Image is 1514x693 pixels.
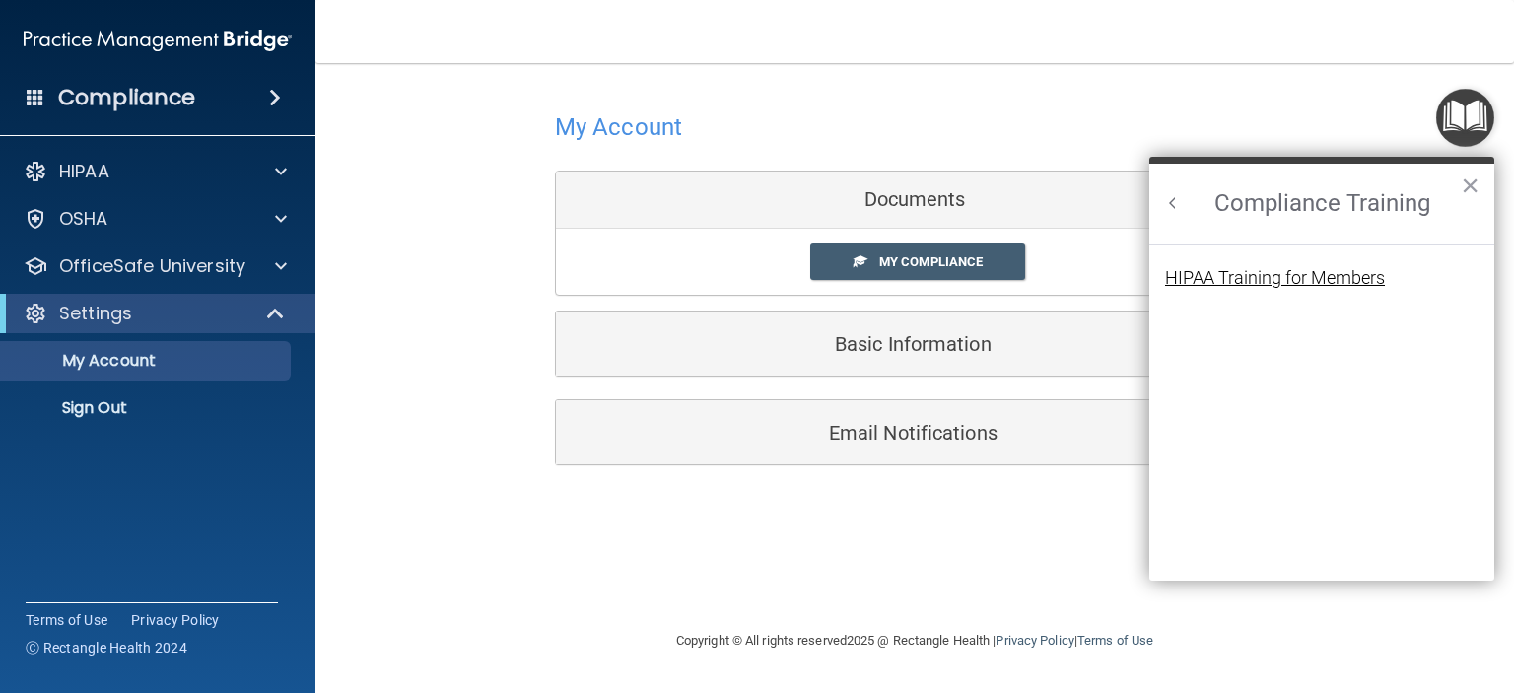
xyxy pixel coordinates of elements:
p: Settings [59,302,132,325]
button: HIPAA Training for Members [1165,269,1385,287]
a: Settings [24,302,286,325]
p: OfficeSafe University [59,254,245,278]
a: Basic Information [571,321,1259,366]
img: PMB logo [24,21,292,60]
a: Terms of Use [1077,633,1153,648]
h2: Compliance Training [1149,164,1494,244]
h4: Compliance [58,84,195,111]
div: Resource Center [1149,157,1494,581]
h5: Basic Information [571,333,1199,355]
a: Privacy Policy [131,610,220,630]
p: OSHA [59,207,108,231]
h5: Email Notifications [571,422,1199,444]
a: Privacy Policy [996,633,1073,648]
button: Close [1461,170,1480,201]
a: Email Notifications [571,410,1259,454]
span: My Compliance [879,254,983,269]
a: Terms of Use [26,610,107,630]
span: Ⓒ Rectangle Health 2024 [26,638,187,658]
div: Copyright © All rights reserved 2025 @ Rectangle Health | | [555,609,1274,672]
button: Back to Resource Center Home [1163,193,1183,213]
p: Sign Out [13,398,282,418]
a: OSHA [24,207,287,231]
h4: My Account [555,114,682,140]
button: Open Resource Center [1436,89,1494,147]
div: Documents [556,172,1273,229]
a: HIPAA [24,160,287,183]
p: My Account [13,351,282,371]
p: HIPAA [59,160,109,183]
a: OfficeSafe University [24,254,287,278]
